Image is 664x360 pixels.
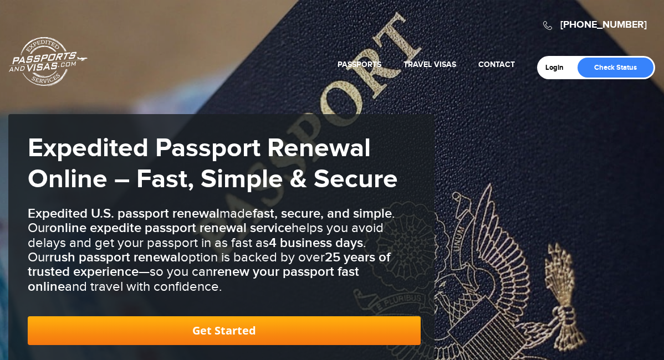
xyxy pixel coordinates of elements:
[28,207,421,294] h3: made . Our helps you avoid delays and get your passport in as fast as . Our option is backed by o...
[28,264,359,294] b: renew your passport fast online
[49,249,181,265] b: rush passport renewal
[9,37,88,86] a: Passports & [DOMAIN_NAME]
[28,316,421,345] a: Get Started
[578,58,653,78] a: Check Status
[478,60,515,69] a: Contact
[269,235,363,251] b: 4 business days
[338,60,381,69] a: Passports
[545,63,571,72] a: Login
[49,220,292,236] b: online expedite passport renewal service
[560,19,647,31] a: [PHONE_NUMBER]
[253,205,392,222] b: fast, secure, and simple
[28,205,219,222] b: Expedited U.S. passport renewal
[403,60,456,69] a: Travel Visas
[28,249,390,280] b: 25 years of trusted experience
[28,132,398,196] strong: Expedited Passport Renewal Online – Fast, Simple & Secure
